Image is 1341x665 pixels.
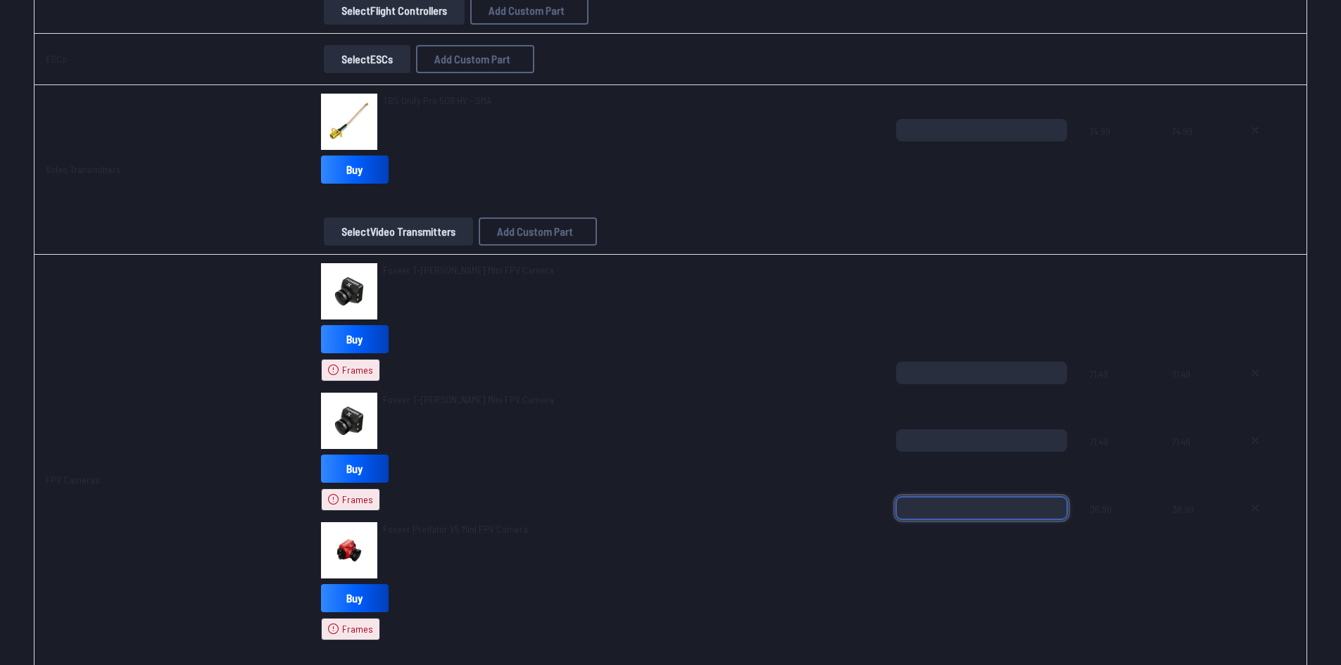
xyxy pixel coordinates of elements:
[383,264,554,276] span: Foxeer T-[PERSON_NAME] Mini FPV Camera
[497,226,573,237] span: Add Custom Part
[324,217,473,246] button: SelectVideo Transmitters
[321,455,389,483] a: Buy
[1090,119,1150,186] span: 74.99
[1172,119,1215,186] span: 74.99
[321,217,476,246] a: SelectVideo Transmitters
[324,45,410,73] button: SelectESCs
[46,53,67,65] a: ESCs
[479,217,597,246] button: Add Custom Part
[434,53,510,65] span: Add Custom Part
[1090,362,1150,429] span: 71.49
[383,263,554,277] a: Foxeer T-[PERSON_NAME] Mini FPV Camera
[416,45,534,73] button: Add Custom Part
[321,45,413,73] a: SelectESCs
[321,94,377,150] img: image
[1172,429,1215,497] span: 71.49
[1172,497,1215,564] span: 36.90
[383,94,491,106] span: TBS Unify Pro 5G8 HV - SMA
[321,584,389,612] a: Buy
[1090,497,1150,564] span: 36.90
[321,156,389,184] a: Buy
[489,5,565,16] span: Add Custom Part
[383,523,528,535] span: Foxeer Predator V5 Mini FPV Camera
[342,622,373,636] span: Frames
[321,325,389,353] a: Buy
[321,393,377,449] img: image
[46,474,100,486] a: FPV Cameras
[321,263,377,319] img: image
[383,94,491,108] a: TBS Unify Pro 5G8 HV - SMA
[1090,429,1150,497] span: 71.49
[46,163,121,175] a: Video Transmitters
[383,393,554,407] a: Foxeer T-[PERSON_NAME] Mini FPV Camera
[342,493,373,507] span: Frames
[383,393,554,405] span: Foxeer T-[PERSON_NAME] Mini FPV Camera
[1172,362,1215,429] span: 71.49
[342,363,373,377] span: Frames
[321,522,377,578] img: image
[383,522,528,536] a: Foxeer Predator V5 Mini FPV Camera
